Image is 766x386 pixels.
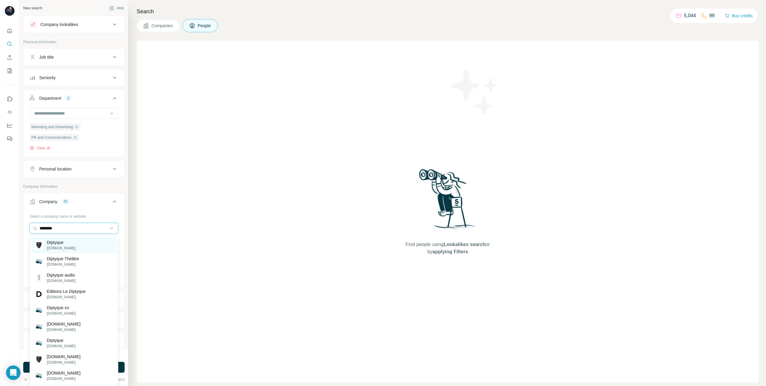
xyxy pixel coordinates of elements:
[47,321,81,327] p: [DOMAIN_NAME]
[65,96,72,101] div: 2
[23,5,42,11] div: New search
[5,107,14,118] button: Use Surfe API
[47,294,85,300] p: [DOMAIN_NAME]
[39,166,72,172] div: Personal location
[31,124,73,130] span: Marketing and Advertising
[5,39,14,50] button: Search
[5,65,14,76] button: My lists
[35,257,43,266] img: Diptyque Théâtre
[24,333,124,348] button: Annual revenue ($)
[39,95,61,101] div: Department
[47,272,76,278] p: Diptyque audio
[35,323,43,331] img: atelierdiptyque.fr
[47,343,76,349] p: [DOMAIN_NAME]
[31,135,72,140] span: PR and Communications
[47,354,81,360] p: [DOMAIN_NAME]
[47,370,81,376] p: [DOMAIN_NAME]
[5,133,14,144] button: Feedback
[35,306,43,315] img: Diptyque cn
[47,288,85,294] p: Editions Le Diptyque
[5,120,14,131] button: Dashboard
[35,355,43,364] img: diptyqueparis.de
[416,167,479,235] img: Surfe Illustration - Woman searching with binoculars
[35,371,43,380] img: atelier-diptyque.fr
[23,362,125,373] button: Run search
[709,12,715,19] p: 99
[725,11,753,20] button: Buy credits
[35,290,43,298] img: Editions Le Diptyque
[5,25,14,36] button: Quick start
[47,256,79,262] p: Diptyque Théâtre
[198,23,211,29] span: People
[684,12,696,19] p: 5,044
[448,65,502,119] img: Surfe Illustration - Stars
[39,199,57,205] div: Company
[5,52,14,63] button: Enrich CSV
[47,327,81,332] p: [DOMAIN_NAME]
[47,360,81,365] p: [DOMAIN_NAME]
[23,39,125,45] p: Personal information
[105,4,128,13] button: Hide
[24,194,124,211] button: Company70
[35,339,43,347] img: Diptyque
[23,376,40,382] button: Clear
[6,365,21,380] div: Open Intercom Messenger
[30,145,50,151] button: Clear all
[24,313,124,327] button: HQ location
[39,75,56,81] div: Seniority
[24,50,124,64] button: Job title
[432,249,468,254] span: applying Filters
[24,91,124,108] button: Department2
[399,241,496,255] span: Find people using or by
[47,245,76,251] p: [DOMAIN_NAME]
[24,70,124,85] button: Seniority
[47,262,79,267] p: [DOMAIN_NAME]
[61,199,70,204] div: 70
[35,241,43,249] img: Diptyque
[137,7,759,16] h4: Search
[47,376,81,381] p: [DOMAIN_NAME]
[30,211,118,219] div: Select a company name or website
[24,162,124,176] button: Personal location
[40,21,78,28] div: Company lookalikes
[151,23,173,29] span: Companies
[47,239,76,245] p: Diptyque
[47,337,76,343] p: Diptyque
[47,305,76,311] p: Diptyque cn
[24,292,124,307] button: Industry
[39,54,54,60] div: Job title
[47,311,76,316] p: [DOMAIN_NAME]
[47,278,76,284] p: [DOMAIN_NAME]
[35,274,43,282] img: Diptyque audio
[5,93,14,104] button: Use Surfe on LinkedIn
[444,242,486,247] span: Lookalikes search
[24,17,124,32] button: Company lookalikes
[23,184,125,189] p: Company information
[5,6,14,16] img: Avatar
